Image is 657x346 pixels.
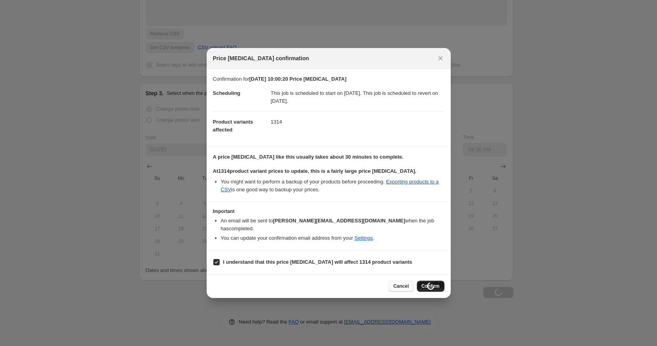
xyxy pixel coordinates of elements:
[273,218,405,224] b: [PERSON_NAME][EMAIL_ADDRESS][DOMAIN_NAME]
[271,111,444,132] dd: 1314
[354,235,373,241] a: Settings
[221,234,444,242] li: You can update your confirmation email address from your .
[221,179,439,192] a: Exporting products to a CSV
[213,119,254,133] span: Product variants affected
[393,283,409,289] span: Cancel
[213,208,444,215] h3: Important
[213,54,309,62] span: Price [MEDICAL_DATA] confirmation
[213,90,241,96] span: Scheduling
[249,76,346,82] b: [DATE] 10:00:20 Price [MEDICAL_DATA]
[271,83,444,111] dd: This job is scheduled to start on [DATE]. This job is scheduled to revert on [DATE].
[213,168,416,174] b: At 1314 product variant prices to update, this is a fairly large price [MEDICAL_DATA].
[389,281,413,292] button: Cancel
[223,259,413,265] b: I understand that this price [MEDICAL_DATA] will affect 1314 product variants
[435,53,446,64] button: Close
[221,217,444,233] li: An email will be sent to when the job has completed .
[221,178,444,194] li: You might want to perform a backup of your products before proceeding. is one good way to backup ...
[213,75,444,83] p: Confirmation for
[213,154,403,160] b: A price [MEDICAL_DATA] like this usually takes about 30 minutes to complete.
